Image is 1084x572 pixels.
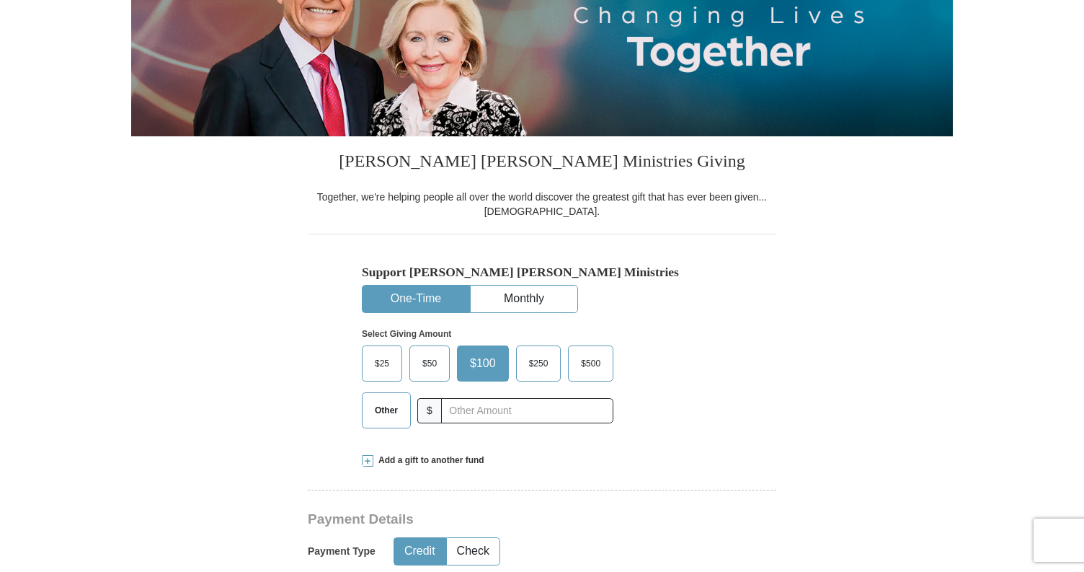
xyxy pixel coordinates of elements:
[417,398,442,423] span: $
[308,511,675,528] h3: Payment Details
[362,329,451,339] strong: Select Giving Amount
[471,286,577,312] button: Monthly
[394,538,445,565] button: Credit
[362,265,722,280] h5: Support [PERSON_NAME] [PERSON_NAME] Ministries
[574,353,608,374] span: $500
[308,545,376,558] h5: Payment Type
[463,353,503,374] span: $100
[522,353,556,374] span: $250
[368,400,405,421] span: Other
[441,398,613,423] input: Other Amount
[308,190,776,219] div: Together, we're helping people all over the world discover the greatest gift that has ever been g...
[373,454,484,467] span: Add a gift to another fund
[447,538,499,565] button: Check
[363,286,469,312] button: One-Time
[368,353,396,374] span: $25
[308,136,776,190] h3: [PERSON_NAME] [PERSON_NAME] Ministries Giving
[415,353,444,374] span: $50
